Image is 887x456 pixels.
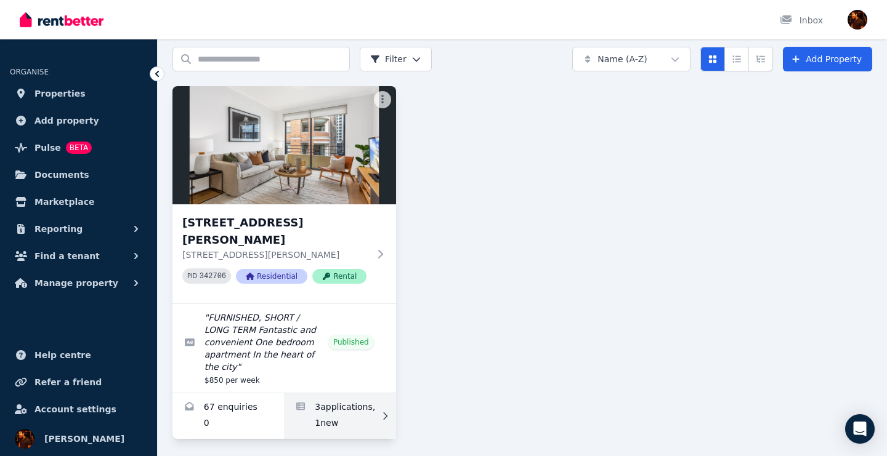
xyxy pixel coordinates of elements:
[182,249,369,261] p: [STREET_ADDRESS][PERSON_NAME]
[172,86,396,303] a: 7/37-51 Foster Street, Surry Hills[STREET_ADDRESS][PERSON_NAME][STREET_ADDRESS][PERSON_NAME]PID 3...
[780,14,823,26] div: Inbox
[10,190,147,214] a: Marketplace
[34,86,86,101] span: Properties
[370,53,407,65] span: Filter
[200,272,226,281] code: 342706
[724,47,749,71] button: Compact list view
[848,10,867,30] img: Sergio Lourenco da Silva
[34,222,83,236] span: Reporting
[236,269,307,284] span: Residential
[700,47,725,71] button: Card view
[10,108,147,133] a: Add property
[34,276,118,290] span: Manage property
[10,135,147,160] a: PulseBETA
[572,47,691,71] button: Name (A-Z)
[10,343,147,367] a: Help centre
[34,194,94,209] span: Marketplace
[44,431,124,446] span: [PERSON_NAME]
[10,81,147,106] a: Properties
[34,348,91,362] span: Help centre
[312,269,367,284] span: Rental
[66,142,92,154] span: BETA
[748,47,773,71] button: Expanded list view
[34,402,116,417] span: Account settings
[15,429,34,449] img: Sergio Lourenco da Silva
[34,249,100,263] span: Find a tenant
[34,140,61,155] span: Pulse
[34,375,102,390] span: Refer a friend
[34,113,99,128] span: Add property
[172,304,396,393] a: Edit listing: FURNISHED, SHORT / LONG TERM Fantastic and convenient One bedroom apartment In the ...
[34,167,89,182] span: Documents
[360,47,432,71] button: Filter
[10,68,49,76] span: ORGANISE
[172,393,284,439] a: Enquiries for 7/37-51 Foster Street, Surry Hills
[845,414,875,444] div: Open Intercom Messenger
[597,53,647,65] span: Name (A-Z)
[172,86,396,204] img: 7/37-51 Foster Street, Surry Hills
[10,397,147,422] a: Account settings
[284,393,395,439] a: Applications for 7/37-51 Foster Street, Surry Hills
[10,162,147,187] a: Documents
[187,273,197,279] small: PID
[783,47,872,71] a: Add Property
[20,10,103,29] img: RentBetter
[10,271,147,295] button: Manage property
[10,370,147,394] a: Refer a friend
[10,217,147,241] button: Reporting
[182,214,369,249] h3: [STREET_ADDRESS][PERSON_NAME]
[700,47,773,71] div: View options
[10,244,147,268] button: Find a tenant
[374,91,391,108] button: More options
